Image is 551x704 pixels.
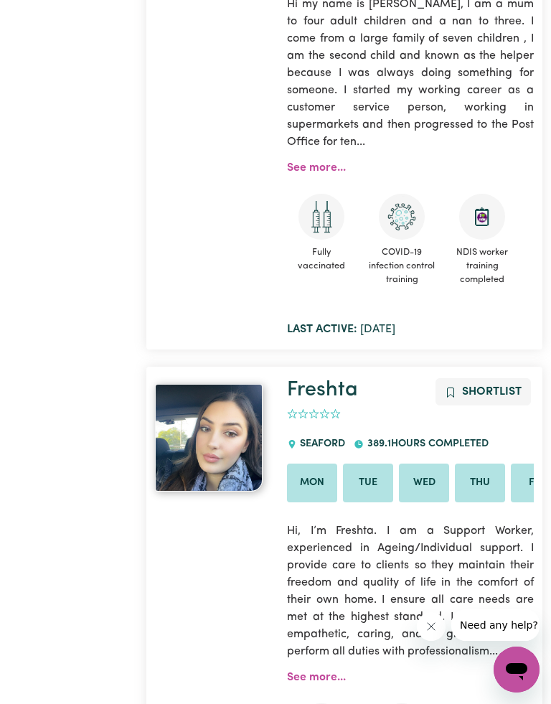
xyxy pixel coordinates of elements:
span: [DATE] [287,324,395,335]
img: CS Academy: Introduction to NDIS Worker Training course completed [459,194,505,240]
div: add rating by typing an integer from 0 to 5 or pressing arrow keys [287,406,341,423]
a: See more... [287,672,346,683]
span: Fully vaccinated [287,240,356,278]
div: SEAFORD [287,425,354,464]
a: Freshta [155,384,270,492]
a: Freshta [287,380,358,400]
img: CS Academy: COVID-19 Infection Control Training course completed [379,194,425,240]
li: Available on Wed [399,464,449,502]
iframe: Button to launch messaging window [494,647,540,693]
p: Hi, I’m Freshta. I am a Support Worker, experienced in Ageing/Individual support. I provide care ... [287,514,534,669]
img: View Freshta's profile [155,384,263,492]
a: See more... [287,162,346,174]
li: Available on Thu [455,464,505,502]
span: COVID-19 infection control training [367,240,436,293]
li: Available on Mon [287,464,337,502]
span: Shortlist [462,386,522,398]
li: Available on Tue [343,464,393,502]
iframe: Close message [417,612,446,641]
img: Care and support worker has received 2 doses of COVID-19 vaccine [298,194,344,240]
b: Last active: [287,324,357,335]
button: Add to shortlist [435,378,531,405]
div: 389.1 hours completed [354,425,496,464]
span: NDIS worker training completed [448,240,517,293]
iframe: Message from company [451,609,540,641]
